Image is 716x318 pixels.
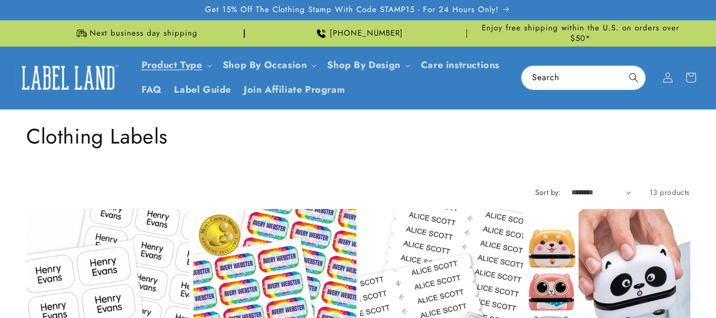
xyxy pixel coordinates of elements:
a: Label Guide [168,78,237,102]
div: Announcement [249,20,468,46]
span: Label Guide [174,84,231,96]
span: Enjoy free shipping within the U.S. on orders over $50* [471,23,690,43]
a: Join Affiliate Program [237,78,351,102]
summary: Shop By Occasion [216,53,321,78]
summary: Product Type [135,53,216,78]
summary: Shop By Design [321,53,414,78]
a: Shop By Design [327,58,400,72]
a: Care instructions [415,53,506,78]
div: Announcement [26,20,245,46]
a: Label Land [12,58,125,98]
h1: Clothing Labels [26,123,690,150]
span: Get 15% Off The Clothing Stamp With Code STAMP15 - For 24 Hours Only! [205,5,499,15]
span: Care instructions [421,59,500,71]
span: Next business day shipping [90,28,198,39]
span: 13 products [649,187,690,198]
span: Join Affiliate Program [244,84,345,96]
a: Product Type [142,58,202,72]
span: [PHONE_NUMBER] [330,28,403,39]
div: Announcement [471,20,690,46]
span: FAQ [142,84,162,96]
label: Sort by: [535,187,561,198]
button: Search [622,66,645,89]
span: Shop By Occasion [223,59,307,71]
a: FAQ [135,78,168,102]
img: Label Land [16,61,121,94]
